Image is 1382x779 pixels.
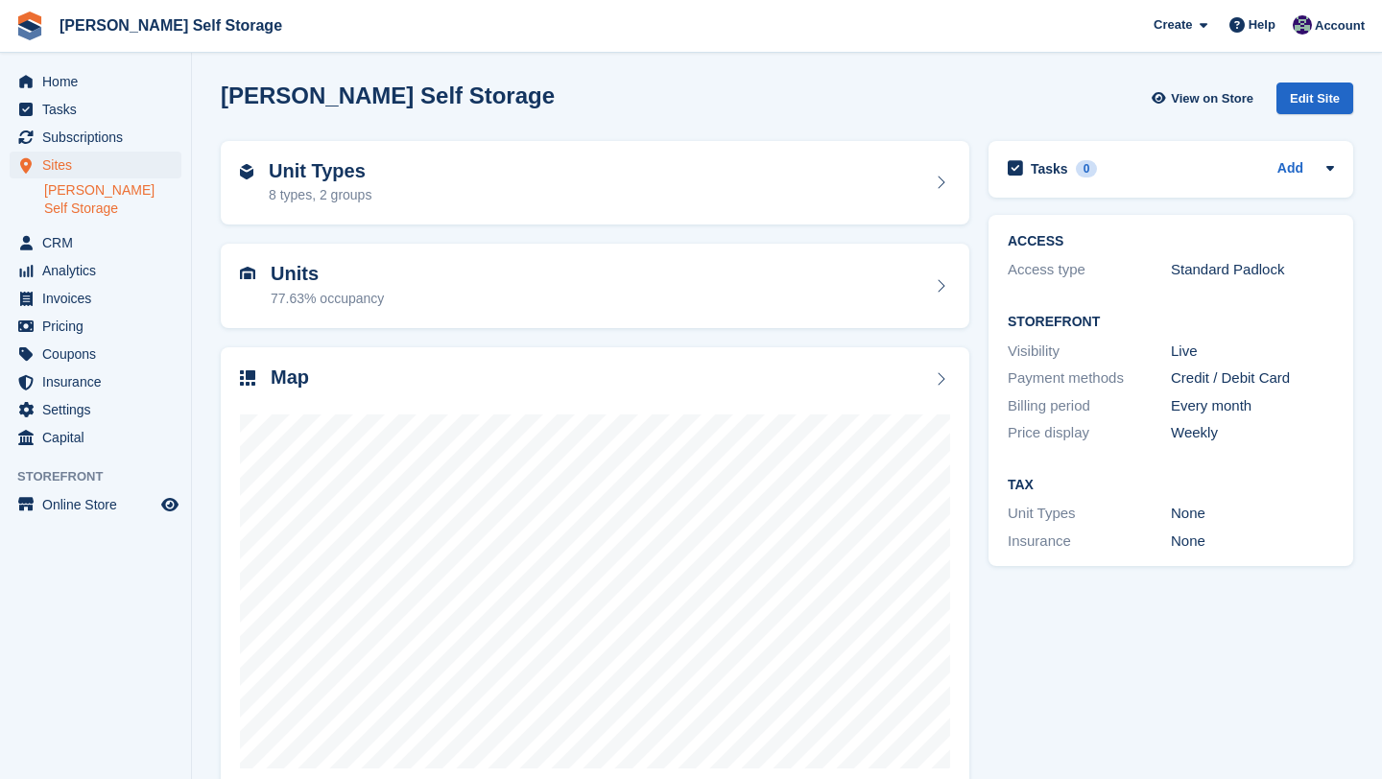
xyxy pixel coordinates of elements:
[10,152,181,178] a: menu
[1293,15,1312,35] img: Matthew Jones
[1171,259,1334,281] div: Standard Padlock
[10,341,181,367] a: menu
[17,467,191,486] span: Storefront
[10,229,181,256] a: menu
[221,141,969,225] a: Unit Types 8 types, 2 groups
[1276,83,1353,122] a: Edit Site
[1008,531,1171,553] div: Insurance
[158,493,181,516] a: Preview store
[1171,395,1334,417] div: Every month
[1315,16,1365,35] span: Account
[1171,503,1334,525] div: None
[1171,367,1334,389] div: Credit / Debit Card
[271,263,384,285] h2: Units
[1008,395,1171,417] div: Billing period
[1249,15,1275,35] span: Help
[1008,234,1334,249] h2: ACCESS
[1171,422,1334,444] div: Weekly
[10,257,181,284] a: menu
[10,285,181,312] a: menu
[42,491,157,518] span: Online Store
[42,96,157,123] span: Tasks
[1154,15,1192,35] span: Create
[42,68,157,95] span: Home
[15,12,44,40] img: stora-icon-8386f47178a22dfd0bd8f6a31ec36ba5ce8667c1dd55bd0f319d3a0aa187defe.svg
[240,164,253,179] img: unit-type-icn-2b2737a686de81e16bb02015468b77c625bbabd49415b5ef34ead5e3b44a266d.svg
[42,396,157,423] span: Settings
[1031,160,1068,177] h2: Tasks
[42,124,157,151] span: Subscriptions
[10,368,181,395] a: menu
[10,96,181,123] a: menu
[52,10,290,41] a: [PERSON_NAME] Self Storage
[240,267,255,280] img: unit-icn-7be61d7bf1b0ce9d3e12c5938cc71ed9869f7b940bace4675aadf7bd6d80202e.svg
[10,313,181,340] a: menu
[42,285,157,312] span: Invoices
[221,83,555,108] h2: [PERSON_NAME] Self Storage
[42,229,157,256] span: CRM
[1277,158,1303,180] a: Add
[10,491,181,518] a: menu
[42,257,157,284] span: Analytics
[42,424,157,451] span: Capital
[42,368,157,395] span: Insurance
[271,366,309,389] h2: Map
[1008,367,1171,389] div: Payment methods
[269,160,371,182] h2: Unit Types
[1008,478,1334,493] h2: Tax
[1149,83,1261,114] a: View on Store
[42,341,157,367] span: Coupons
[42,313,157,340] span: Pricing
[1008,259,1171,281] div: Access type
[1008,315,1334,330] h2: Storefront
[1276,83,1353,114] div: Edit Site
[240,370,255,386] img: map-icn-33ee37083ee616e46c38cad1a60f524a97daa1e2b2c8c0bc3eb3415660979fc1.svg
[1171,531,1334,553] div: None
[44,181,181,218] a: [PERSON_NAME] Self Storage
[1008,503,1171,525] div: Unit Types
[1076,160,1098,177] div: 0
[10,124,181,151] a: menu
[10,396,181,423] a: menu
[269,185,371,205] div: 8 types, 2 groups
[221,244,969,328] a: Units 77.63% occupancy
[10,68,181,95] a: menu
[1008,341,1171,363] div: Visibility
[1171,341,1334,363] div: Live
[1171,89,1253,108] span: View on Store
[271,289,384,309] div: 77.63% occupancy
[42,152,157,178] span: Sites
[10,424,181,451] a: menu
[1008,422,1171,444] div: Price display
